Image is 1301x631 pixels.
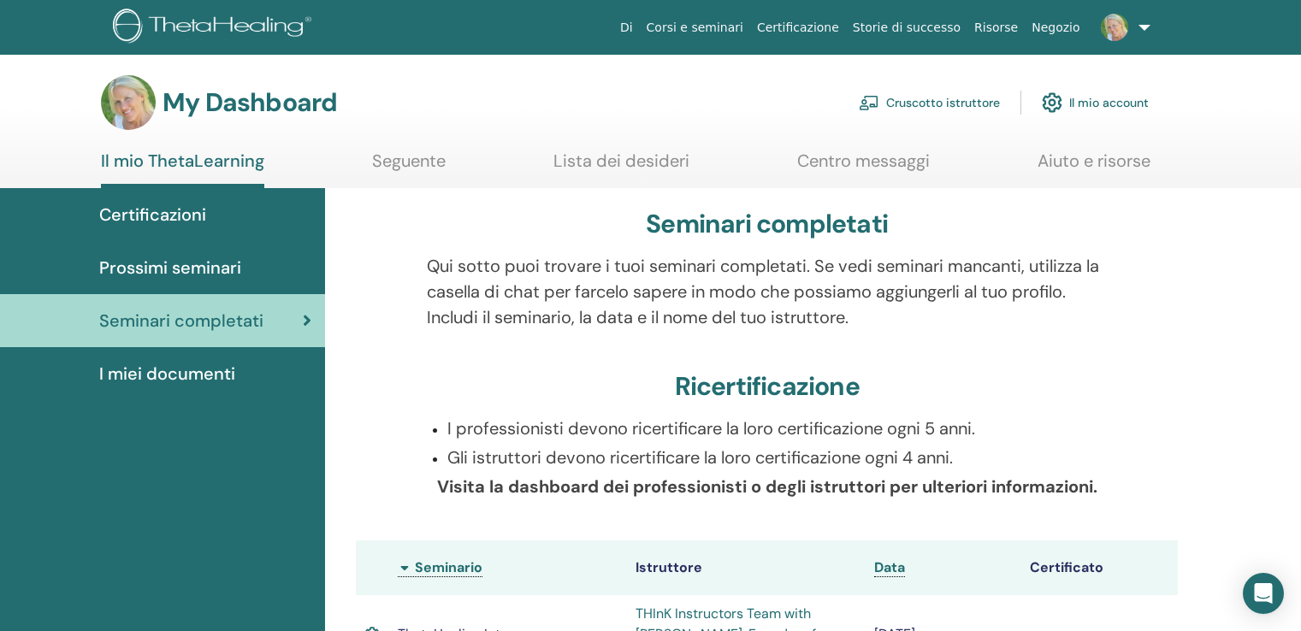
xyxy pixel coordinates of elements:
[1025,12,1086,44] a: Negozio
[646,209,888,239] h3: Seminari completati
[1042,88,1062,117] img: cog.svg
[447,445,1108,470] p: Gli istruttori devono ricertificare la loro certificazione ogni 4 anni.
[797,150,930,184] a: Centro messaggi
[675,371,860,402] h3: Ricertificazione
[99,202,206,227] span: Certificazioni
[1243,573,1284,614] div: Open Intercom Messenger
[427,253,1108,330] p: Qui sotto puoi trovare i tuoi seminari completati. Se vedi seminari mancanti, utilizza la casella...
[874,558,905,577] a: Data
[640,12,750,44] a: Corsi e seminari
[859,95,879,110] img: chalkboard-teacher.svg
[101,75,156,130] img: default.jpg
[99,361,235,386] span: I miei documenti
[163,87,337,118] h3: My Dashboard
[113,9,317,47] img: logo.png
[750,12,846,44] a: Certificazione
[859,84,1000,121] a: Cruscotto istruttore
[1021,540,1178,595] th: Certificato
[99,255,241,280] span: Prossimi seminari
[553,150,689,184] a: Lista dei desideri
[627,540,866,595] th: Istruttore
[447,416,1108,441] p: I professionisti devono ricertificare la loro certificazione ogni 5 anni.
[437,475,1097,498] b: Visita la dashboard dei professionisti o degli istruttori per ulteriori informazioni.
[372,150,446,184] a: Seguente
[1042,84,1149,121] a: Il mio account
[1038,150,1150,184] a: Aiuto e risorse
[101,150,264,188] a: Il mio ThetaLearning
[99,308,263,333] span: Seminari completati
[1101,14,1128,41] img: default.jpg
[846,12,967,44] a: Storie di successo
[613,12,640,44] a: Di
[967,12,1025,44] a: Risorse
